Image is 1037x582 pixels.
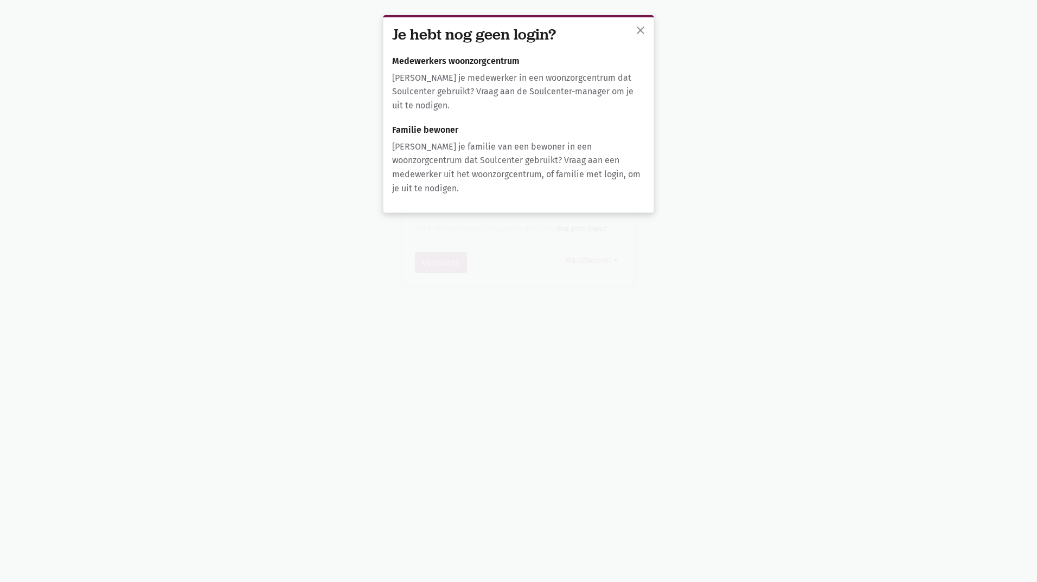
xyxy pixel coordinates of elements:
[630,20,651,43] button: sluiten
[392,140,645,195] p: [PERSON_NAME] je familie van een bewoner in een woonzorgcentrum dat Soulcenter gebruikt? Vraag aa...
[392,26,645,43] h3: Je hebt nog geen login?
[392,125,645,135] h6: Familie bewoner
[392,56,645,66] h6: Medewerkers woonzorgcentrum
[392,71,645,113] p: [PERSON_NAME] je medewerker in een woonzorgcentrum dat Soulcenter gebruikt? Vraag aan de Soulcent...
[634,24,647,37] span: close
[415,165,623,273] form: Aanmeldlink versturen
